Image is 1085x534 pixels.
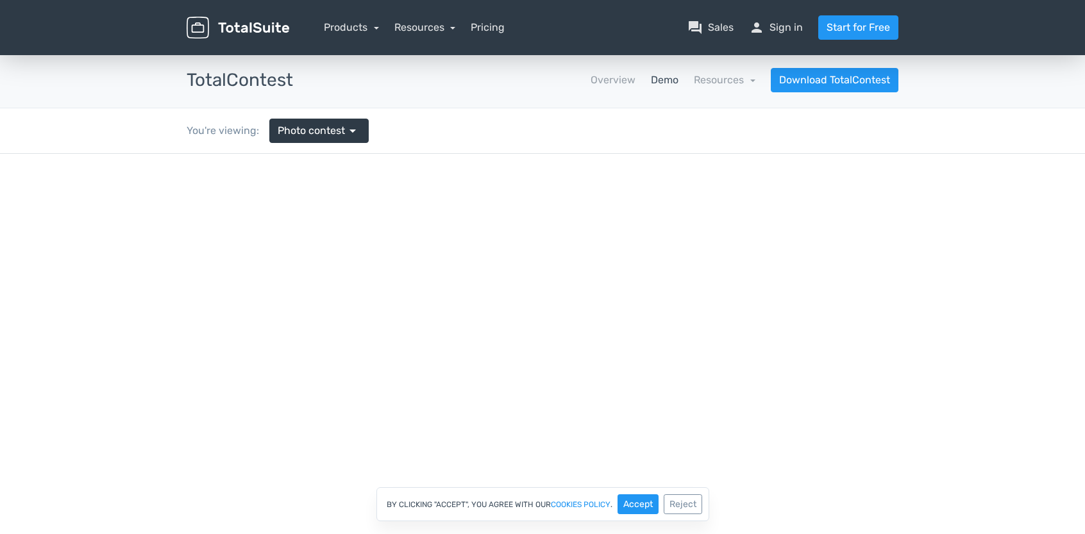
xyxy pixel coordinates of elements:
[591,72,635,88] a: Overview
[269,119,369,143] a: Photo contest arrow_drop_down
[687,20,703,35] span: question_answer
[618,494,659,514] button: Accept
[551,501,610,508] a: cookies policy
[694,74,755,86] a: Resources
[664,494,702,514] button: Reject
[324,21,379,33] a: Products
[345,123,360,138] span: arrow_drop_down
[394,21,456,33] a: Resources
[278,123,345,138] span: Photo contest
[376,487,709,521] div: By clicking "Accept", you agree with our .
[749,20,803,35] a: personSign in
[187,17,289,39] img: TotalSuite for WordPress
[687,20,734,35] a: question_answerSales
[187,123,269,138] div: You're viewing:
[187,71,293,90] h3: TotalContest
[471,20,505,35] a: Pricing
[818,15,898,40] a: Start for Free
[749,20,764,35] span: person
[651,72,678,88] a: Demo
[771,68,898,92] a: Download TotalContest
